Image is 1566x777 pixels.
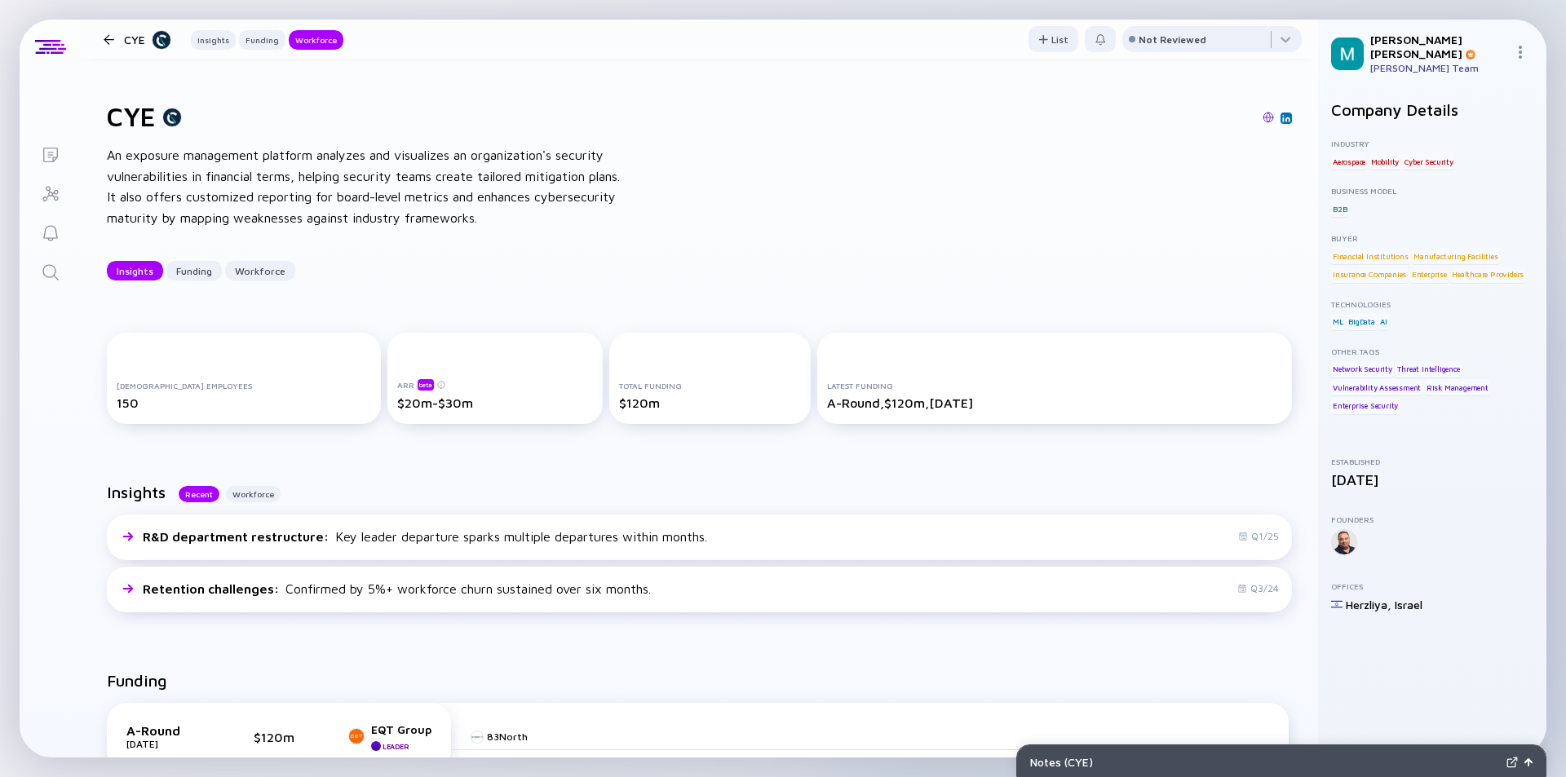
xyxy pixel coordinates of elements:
[1029,26,1078,52] button: List
[1403,153,1455,170] div: Cyber Security
[124,29,171,50] div: CYE
[191,32,236,48] div: Insights
[1029,27,1078,52] div: List
[383,742,409,751] div: Leader
[1410,267,1449,283] div: Enterprise
[1524,758,1533,766] img: Open Notes
[1331,581,1533,591] div: Offices
[1396,361,1461,377] div: Threat Intelligence
[1395,598,1422,611] div: Israel
[397,378,592,391] div: ARR
[619,381,801,391] div: Total Funding
[1238,530,1279,542] div: Q1/25
[1347,314,1377,330] div: BigData
[166,261,222,280] button: Funding
[107,261,163,280] button: Insights
[20,134,81,173] a: Lists
[20,212,81,251] a: Reminders
[1370,62,1507,74] div: [PERSON_NAME] Team
[166,258,222,284] div: Funding
[179,486,219,502] button: Recent
[20,173,81,212] a: Investor Map
[1331,598,1343,610] img: Israel Flag
[1331,267,1408,283] div: Insurance Companies
[827,395,1282,410] div: A-Round, $120m, [DATE]
[487,731,528,743] div: 83North
[1331,153,1367,170] div: Aerospace
[239,30,285,50] button: Funding
[226,486,281,502] button: Workforce
[143,581,282,596] span: Retention challenges :
[1139,33,1206,46] div: Not Reviewed
[1237,582,1279,594] div: Q3/24
[1331,314,1345,330] div: ML
[1331,299,1533,309] div: Technologies
[107,145,629,228] div: An exposure management platform analyzes and visualizes an organization's security vulnerabilitie...
[1331,379,1422,395] div: Vulnerability Assessment
[1331,201,1348,217] div: B2B
[1331,347,1533,356] div: Other Tags
[1378,314,1389,330] div: AI
[1331,139,1533,148] div: Industry
[1412,248,1499,264] div: Manufacturing Facilities
[371,722,431,736] div: EQT Group
[225,261,295,280] button: Workforce
[20,251,81,290] a: Search
[1331,514,1533,524] div: Founders
[619,395,801,410] div: $120m
[107,258,163,284] div: Insights
[397,395,592,410] div: $20m-$30m
[827,381,1282,391] div: Latest Funding
[1331,100,1533,119] h2: Company Details
[1506,757,1518,768] img: Expand Notes
[1331,361,1394,377] div: Network Security
[254,730,303,744] div: $120m
[1331,38,1364,70] img: Mordechai Profile Picture
[225,258,295,284] div: Workforce
[1030,755,1500,769] div: Notes ( CYE )
[239,32,285,48] div: Funding
[289,30,343,50] button: Workforce
[1331,186,1533,196] div: Business Model
[107,483,166,501] h2: Insights
[117,395,371,410] div: 150
[289,32,343,48] div: Workforce
[1331,233,1533,243] div: Buyer
[143,581,651,596] div: Confirmed by 5%+ workforce churn sustained over six months.
[1331,457,1533,466] div: Established
[126,738,208,750] div: [DATE]
[471,731,528,743] a: 83North
[143,529,707,544] div: Key leader departure sparks multiple departures within months.
[1331,248,1410,264] div: Financial Institutions
[1346,598,1391,611] div: Herzliya ,
[1370,33,1507,60] div: [PERSON_NAME] [PERSON_NAME]
[1263,112,1274,123] img: CYE Website
[1450,267,1525,283] div: Healthcare Providers
[1425,379,1490,395] div: Risk Management
[1282,114,1290,122] img: CYE Linkedin Page
[107,101,156,132] h1: CYE
[117,381,371,391] div: [DEMOGRAPHIC_DATA] Employees
[418,379,434,391] div: beta
[1331,471,1533,488] div: [DATE]
[1331,398,1400,414] div: Enterprise Security
[107,671,167,690] h2: Funding
[1369,153,1400,170] div: Mobility
[191,30,236,50] button: Insights
[143,529,332,544] span: R&D department restructure :
[348,722,431,751] a: EQT GroupLeader
[126,723,208,738] div: A-Round
[1514,46,1527,59] img: Menu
